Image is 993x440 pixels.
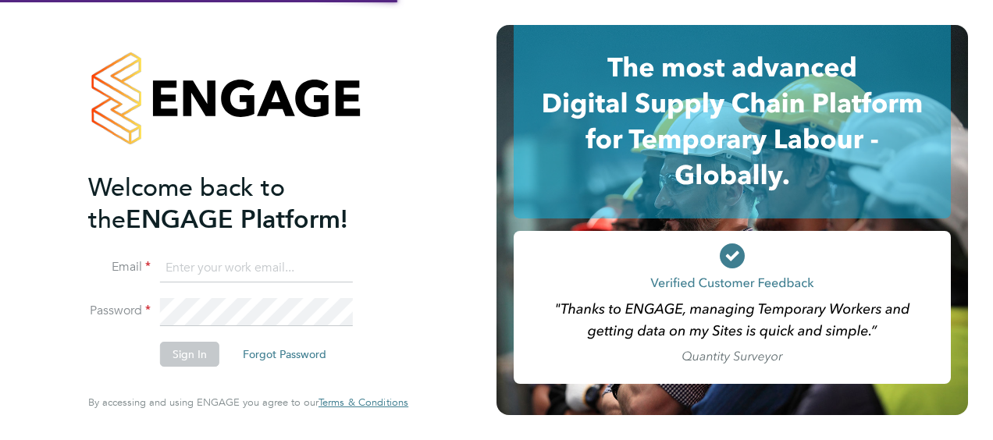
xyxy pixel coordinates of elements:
input: Enter your work email... [160,254,353,282]
button: Forgot Password [230,342,339,367]
h2: ENGAGE Platform! [88,172,393,236]
label: Email [88,259,151,275]
span: Welcome back to the [88,172,285,235]
button: Sign In [160,342,219,367]
span: By accessing and using ENGAGE you agree to our [88,396,408,409]
a: Terms & Conditions [319,396,408,409]
label: Password [88,303,151,319]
